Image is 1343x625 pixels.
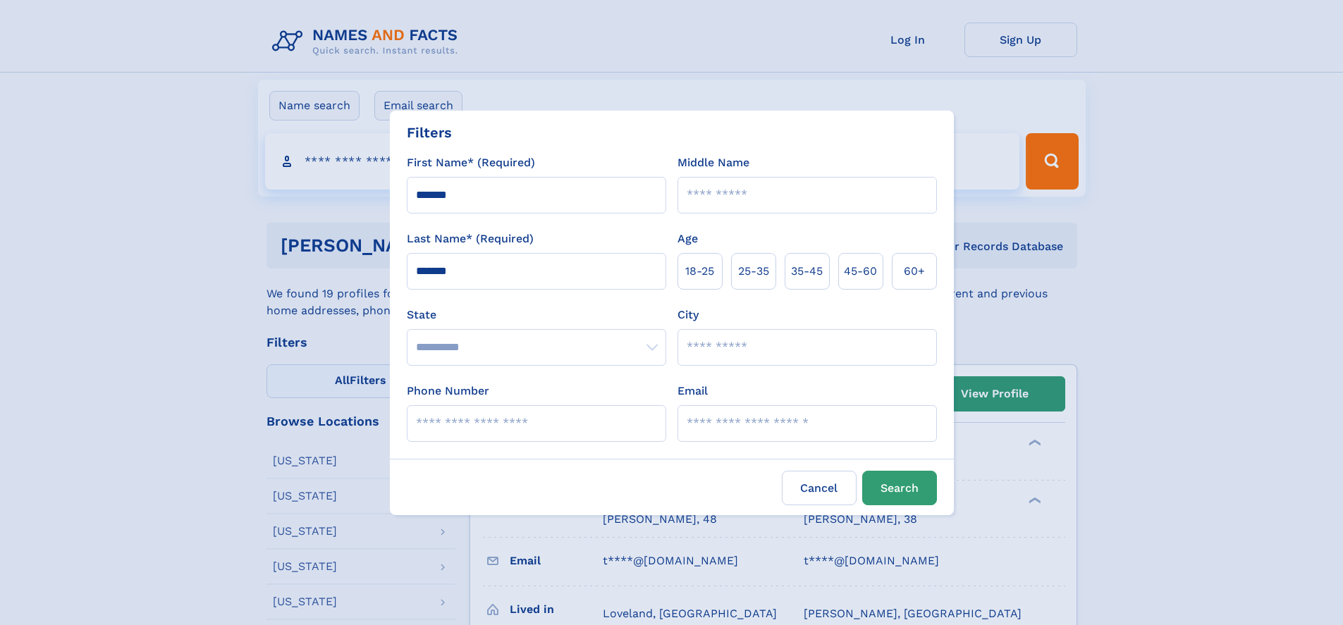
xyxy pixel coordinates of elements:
[677,154,749,171] label: Middle Name
[407,230,534,247] label: Last Name* (Required)
[677,307,699,323] label: City
[862,471,937,505] button: Search
[677,383,708,400] label: Email
[844,263,877,280] span: 45‑60
[407,307,666,323] label: State
[677,230,698,247] label: Age
[904,263,925,280] span: 60+
[738,263,769,280] span: 25‑35
[407,154,535,171] label: First Name* (Required)
[685,263,714,280] span: 18‑25
[791,263,823,280] span: 35‑45
[782,471,857,505] label: Cancel
[407,383,489,400] label: Phone Number
[407,122,452,143] div: Filters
